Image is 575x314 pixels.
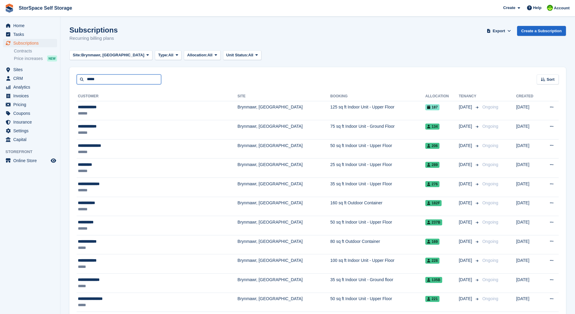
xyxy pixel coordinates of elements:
td: 80 sq ft Outdoor Container [330,235,425,254]
a: menu [3,109,57,118]
a: Preview store [50,157,57,164]
span: Type: [158,52,168,58]
span: Ongoing [482,239,498,244]
span: 276 [425,181,439,187]
span: 237b [425,219,442,225]
td: [DATE] [516,139,541,159]
span: Ongoing [482,162,498,167]
span: Site: [73,52,81,58]
a: Create a Subscription [517,26,566,36]
td: Brynmawr, [GEOGRAPHIC_DATA] [238,139,330,159]
th: Site [238,92,330,101]
p: Recurring billing plans [69,35,118,42]
span: Storefront [5,149,60,155]
span: Account [554,5,570,11]
span: Ongoing [482,200,498,205]
span: [DATE] [459,143,473,149]
span: [DATE] [459,219,473,225]
a: menu [3,118,57,126]
span: Invoices [13,92,50,100]
button: Site: Brynmawr, [GEOGRAPHIC_DATA] [69,50,152,60]
td: [DATE] [516,293,541,312]
span: Ongoing [482,258,498,263]
span: [DATE] [459,200,473,206]
span: 289 [425,162,439,168]
img: stora-icon-8386f47178a22dfd0bd8f6a31ec36ba5ce8667c1dd55bd0f319d3a0aa187defe.svg [5,4,14,13]
a: menu [3,156,57,165]
td: 35 sq ft Indoor Unit - Ground floor [330,274,425,293]
td: [DATE] [516,101,541,120]
span: 206 [425,143,439,149]
td: 50 sq ft Indoor Unit - Upper Floor [330,216,425,235]
span: All [168,52,174,58]
span: Tasks [13,30,50,39]
span: [DATE] [459,162,473,168]
span: [DATE] [459,257,473,264]
span: Subscriptions [13,39,50,47]
th: Customer [77,92,238,101]
div: NEW [47,55,57,61]
span: Ongoing [482,143,498,148]
span: 187 [425,104,439,110]
td: Brynmawr, [GEOGRAPHIC_DATA] [238,254,330,274]
th: Booking [330,92,425,101]
span: [DATE] [459,181,473,187]
td: Brynmawr, [GEOGRAPHIC_DATA] [238,293,330,312]
span: 228 [425,258,439,264]
span: [DATE] [459,238,473,245]
span: Home [13,21,50,30]
a: menu [3,92,57,100]
th: Created [516,92,541,101]
span: Coupons [13,109,50,118]
a: menu [3,65,57,74]
td: Brynmawr, [GEOGRAPHIC_DATA] [238,101,330,120]
button: Allocation: All [184,50,221,60]
h1: Subscriptions [69,26,118,34]
td: 160 sq ft Outdoor Container [330,197,425,216]
span: All [248,52,254,58]
span: Ongoing [482,181,498,186]
span: 135b [425,277,442,283]
a: menu [3,21,57,30]
span: Export [493,28,505,34]
button: Export [486,26,512,36]
a: Contracts [14,48,57,54]
img: paul catt [547,5,553,11]
button: Type: All [155,50,181,60]
span: [DATE] [459,104,473,110]
span: Settings [13,127,50,135]
span: Online Store [13,156,50,165]
td: [DATE] [516,274,541,293]
span: Unit Status: [226,52,248,58]
th: Allocation [425,92,459,101]
span: [DATE] [459,296,473,302]
span: Sites [13,65,50,74]
span: Price increases [14,56,43,61]
span: [DATE] [459,123,473,130]
span: CRM [13,74,50,83]
a: menu [3,74,57,83]
span: All [207,52,212,58]
a: menu [3,100,57,109]
a: menu [3,30,57,39]
span: Ongoing [482,105,498,109]
td: [DATE] [516,197,541,216]
td: [DATE] [516,235,541,254]
td: Brynmawr, [GEOGRAPHIC_DATA] [238,274,330,293]
span: Sort [547,77,554,83]
span: Ongoing [482,296,498,301]
td: [DATE] [516,120,541,140]
span: 134 [425,124,439,130]
span: 182f [425,200,442,206]
td: Brynmawr, [GEOGRAPHIC_DATA] [238,235,330,254]
span: Create [503,5,515,11]
a: menu [3,127,57,135]
span: Ongoing [482,220,498,225]
button: Unit Status: All [223,50,261,60]
td: [DATE] [516,216,541,235]
td: 35 sq ft Indoor Unit - Upper Floor [330,178,425,197]
a: menu [3,83,57,91]
a: Price increases NEW [14,55,57,62]
td: 75 sq ft Indoor Unit - Ground Floor [330,120,425,140]
td: 50 sq ft Indoor Unit - Upper Floor [330,293,425,312]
